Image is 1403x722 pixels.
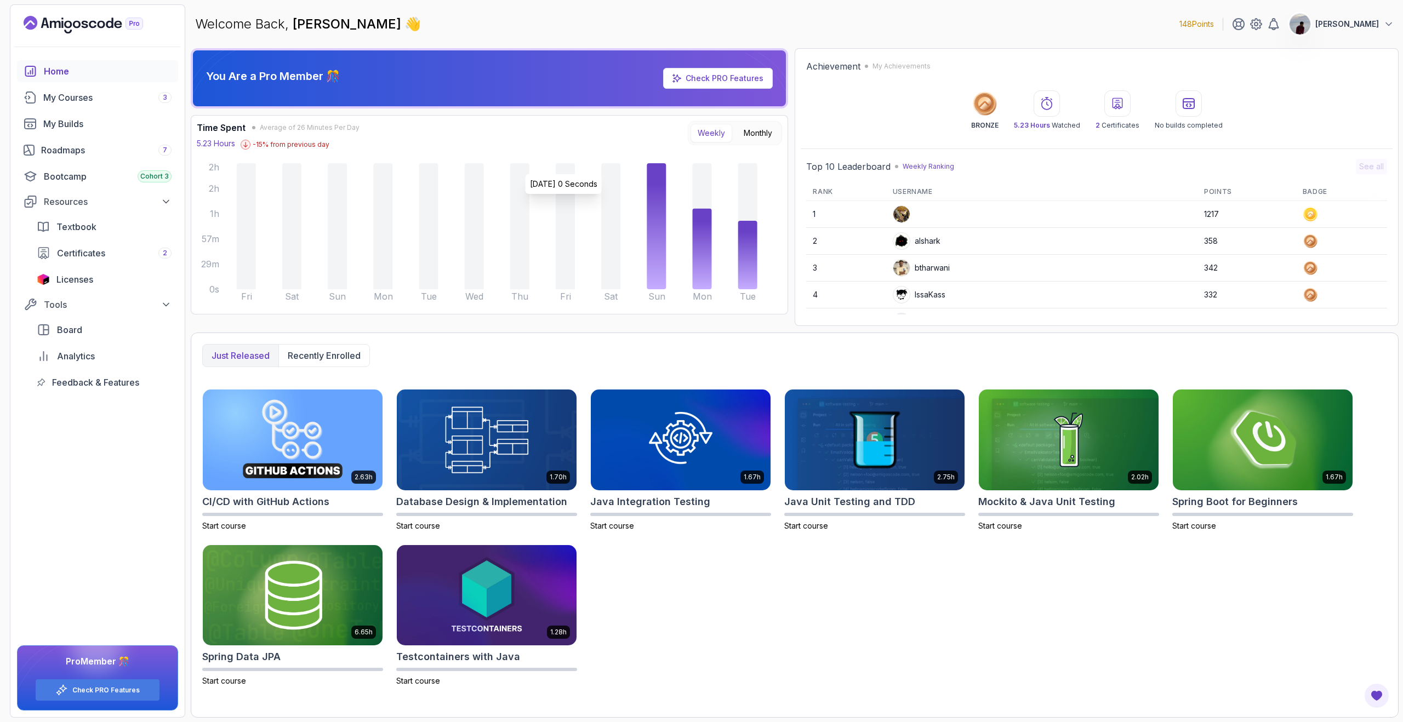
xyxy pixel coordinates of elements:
[971,121,999,130] p: BRONZE
[163,93,167,102] span: 3
[1172,521,1216,530] span: Start course
[197,138,235,149] p: 5.23 Hours
[396,676,440,685] span: Start course
[591,389,771,490] img: Java Integration Testing card
[253,140,329,149] p: -15 % from previous day
[560,291,571,302] tspan: Fri
[396,521,440,530] span: Start course
[397,545,577,646] img: Testcontainers with Java card
[30,216,178,238] a: textbook
[30,242,178,264] a: certificates
[285,291,299,302] tspan: Sat
[590,494,710,509] h2: Java Integration Testing
[397,389,577,490] img: Database Design & Implementation card
[784,521,828,530] span: Start course
[806,60,860,73] h2: Achievement
[1172,389,1353,531] a: Spring Boot for Beginners card1.67hSpring Boot for BeginnersStart course
[937,473,955,482] p: 2.75h
[590,521,634,530] span: Start course
[979,389,1159,490] img: Mockito & Java Unit Testing card
[374,291,393,302] tspan: Mon
[1197,255,1296,282] td: 342
[1197,201,1296,228] td: 1217
[893,260,910,276] img: user profile image
[893,232,940,250] div: alshark
[1096,121,1139,130] p: Certificates
[740,291,756,302] tspan: Tue
[212,349,270,362] p: Just released
[737,124,779,142] button: Monthly
[978,521,1022,530] span: Start course
[396,494,567,509] h2: Database Design & Implementation
[203,545,383,646] img: Spring Data JPA card
[41,144,172,157] div: Roadmaps
[17,139,178,161] a: roadmaps
[329,291,346,302] tspan: Sun
[893,286,910,303] img: user profile image
[30,371,178,393] a: feedback
[886,183,1197,201] th: Username
[1197,228,1296,255] td: 358
[37,274,50,285] img: jetbrains icon
[209,183,219,194] tspan: 2h
[52,376,139,389] span: Feedback & Features
[17,60,178,82] a: home
[511,291,528,302] tspan: Thu
[550,628,567,637] p: 1.28h
[893,259,950,277] div: btharwani
[278,345,369,366] button: Recently enrolled
[202,494,329,509] h2: CI/CD with GitHub Actions
[203,345,278,366] button: Just released
[806,183,886,201] th: Rank
[691,124,732,142] button: Weekly
[978,494,1115,509] h2: Mockito & Java Unit Testing
[893,313,910,330] img: default monster avatar
[872,62,931,71] p: My Achievements
[202,233,219,244] tspan: 57m
[693,291,712,302] tspan: Mon
[663,68,773,89] a: Check PRO Features
[784,494,915,509] h2: Java Unit Testing and TDD
[197,121,246,134] h3: Time Spent
[203,389,383,490] img: CI/CD with GitHub Actions card
[1326,473,1343,482] p: 1.67h
[806,308,886,335] td: 5
[202,545,383,687] a: Spring Data JPA card6.65hSpring Data JPAStart course
[56,220,96,233] span: Textbook
[260,123,360,132] span: Average of 26 Minutes Per Day
[806,201,886,228] td: 1
[686,73,763,83] a: Check PRO Features
[241,291,252,302] tspan: Fri
[72,686,140,695] a: Check PRO Features
[57,349,95,363] span: Analytics
[1014,121,1050,129] span: 5.23 Hours
[396,649,520,664] h2: Testcontainers with Java
[806,160,891,173] h2: Top 10 Leaderboard
[1155,121,1223,130] p: No builds completed
[202,521,246,530] span: Start course
[1197,308,1296,335] td: 292
[17,165,178,187] a: bootcamp
[201,259,219,270] tspan: 29m
[604,291,618,302] tspan: Sat
[893,286,945,303] div: IssaKass
[210,208,219,219] tspan: 1h
[1173,389,1353,490] img: Spring Boot for Beginners card
[590,389,771,531] a: Java Integration Testing card1.67hJava Integration TestingStart course
[396,389,577,531] a: Database Design & Implementation card1.70hDatabase Design & ImplementationStart course
[30,345,178,367] a: analytics
[1096,121,1100,129] span: 2
[1014,121,1080,130] p: Watched
[903,162,954,171] p: Weekly Ranking
[355,473,373,482] p: 2.63h
[1296,183,1387,201] th: Badge
[24,16,168,33] a: Landing page
[17,295,178,314] button: Tools
[1131,473,1149,482] p: 2.02h
[43,91,172,104] div: My Courses
[396,545,577,687] a: Testcontainers with Java card1.28hTestcontainers with JavaStart course
[806,228,886,255] td: 2
[465,291,483,302] tspan: Wed
[785,389,965,490] img: Java Unit Testing and TDD card
[44,298,172,311] div: Tools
